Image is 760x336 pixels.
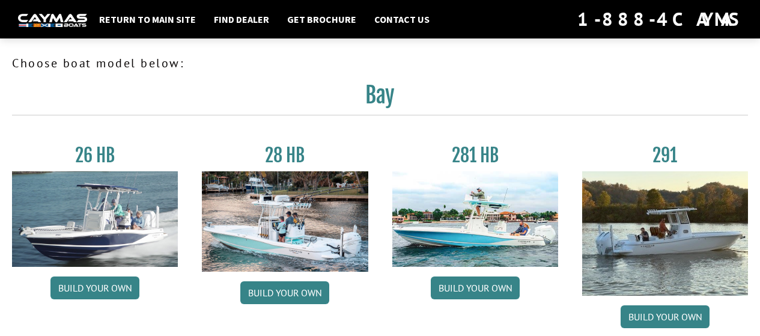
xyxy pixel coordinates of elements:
div: 1-888-4CAYMAS [577,6,742,32]
a: Build your own [240,281,329,304]
img: 28_hb_thumbnail_for_caymas_connect.jpg [202,171,368,272]
a: Build your own [431,276,520,299]
img: white-logo-c9c8dbefe5ff5ceceb0f0178aa75bf4bb51f6bca0971e226c86eb53dfe498488.png [18,14,87,26]
a: Get Brochure [281,11,362,27]
img: 291_Thumbnail.jpg [582,171,748,296]
a: Build your own [621,305,710,328]
a: Build your own [50,276,139,299]
a: Find Dealer [208,11,275,27]
h3: 28 HB [202,144,368,166]
a: Return to main site [93,11,202,27]
p: Choose boat model below: [12,54,748,72]
img: 28-hb-twin.jpg [392,171,558,267]
img: 26_new_photo_resized.jpg [12,171,178,267]
h3: 281 HB [392,144,558,166]
h3: 291 [582,144,748,166]
h3: 26 HB [12,144,178,166]
h2: Bay [12,82,748,115]
a: Contact Us [368,11,436,27]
